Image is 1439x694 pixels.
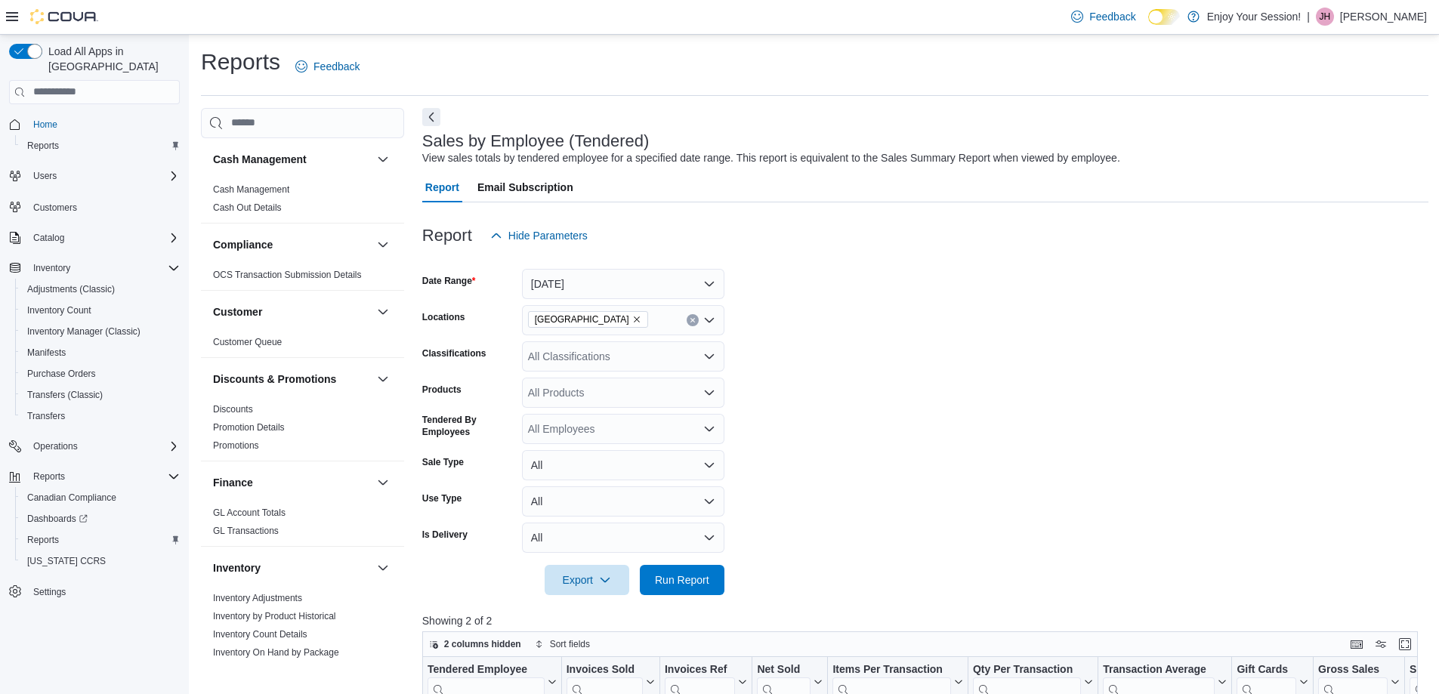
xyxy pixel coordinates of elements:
[1348,635,1366,653] button: Keyboard shortcuts
[213,628,307,640] span: Inventory Count Details
[213,372,371,387] button: Discounts & Promotions
[422,150,1120,166] div: View sales totals by tendered employee for a specified date range. This report is equivalent to t...
[522,450,724,480] button: All
[21,365,102,383] a: Purchase Orders
[27,197,180,216] span: Customers
[15,342,186,363] button: Manifests
[3,113,186,135] button: Home
[3,196,186,217] button: Customers
[1237,663,1296,677] div: Gift Cards
[213,525,279,537] span: GL Transactions
[21,510,180,528] span: Dashboards
[213,152,307,167] h3: Cash Management
[27,229,70,247] button: Catalog
[21,531,180,549] span: Reports
[213,202,282,214] span: Cash Out Details
[213,269,362,281] span: OCS Transaction Submission Details
[422,227,472,245] h3: Report
[27,259,180,277] span: Inventory
[567,663,643,677] div: Invoices Sold
[15,321,186,342] button: Inventory Manager (Classic)
[33,119,57,131] span: Home
[213,646,339,659] span: Inventory On Hand by Package
[213,507,286,518] a: GL Account Totals
[33,262,70,274] span: Inventory
[1320,8,1331,26] span: JH
[423,635,527,653] button: 2 columns hidden
[3,227,186,248] button: Catalog
[213,611,336,622] a: Inventory by Product Historical
[201,47,280,77] h1: Reports
[213,336,282,348] span: Customer Queue
[973,663,1081,677] div: Qty Per Transaction
[213,526,279,536] a: GL Transactions
[21,531,65,549] a: Reports
[1207,8,1302,26] p: Enjoy Your Session!
[655,572,709,588] span: Run Report
[213,270,362,280] a: OCS Transaction Submission Details
[33,170,57,182] span: Users
[21,301,97,319] a: Inventory Count
[522,269,724,299] button: [DATE]
[522,486,724,517] button: All
[21,365,180,383] span: Purchase Orders
[213,440,259,451] a: Promotions
[213,237,273,252] h3: Compliance
[425,172,459,202] span: Report
[1307,8,1310,26] p: |
[3,581,186,603] button: Settings
[33,586,66,598] span: Settings
[703,314,715,326] button: Open list of options
[213,184,289,196] span: Cash Management
[27,582,180,601] span: Settings
[665,663,735,677] div: Invoices Ref
[27,437,180,455] span: Operations
[422,347,486,359] label: Classifications
[201,333,404,357] div: Customer
[757,663,811,677] div: Net Sold
[27,325,141,338] span: Inventory Manager (Classic)
[21,552,112,570] a: [US_STATE] CCRS
[27,304,91,316] span: Inventory Count
[703,350,715,362] button: Open list of options
[422,311,465,323] label: Locations
[3,165,186,187] button: Users
[213,560,371,575] button: Inventory
[27,115,180,134] span: Home
[15,300,186,321] button: Inventory Count
[428,663,545,677] div: Tendered Employee
[213,560,261,575] h3: Inventory
[374,559,392,577] button: Inventory
[213,475,253,490] h3: Finance
[21,344,180,362] span: Manifests
[21,510,94,528] a: Dashboards
[422,275,476,287] label: Date Range
[33,202,77,214] span: Customers
[1148,25,1149,26] span: Dark Mode
[27,229,180,247] span: Catalog
[27,347,66,359] span: Manifests
[545,565,629,595] button: Export
[3,258,186,279] button: Inventory
[213,404,253,415] a: Discounts
[213,629,307,640] a: Inventory Count Details
[422,456,464,468] label: Sale Type
[27,534,59,546] span: Reports
[477,172,573,202] span: Email Subscription
[374,370,392,388] button: Discounts & Promotions
[201,400,404,461] div: Discounts & Promotions
[213,372,336,387] h3: Discounts & Promotions
[33,440,78,452] span: Operations
[3,466,186,487] button: Reports
[27,283,115,295] span: Adjustments (Classic)
[422,108,440,126] button: Next
[213,152,371,167] button: Cash Management
[1372,635,1390,653] button: Display options
[27,389,103,401] span: Transfers (Classic)
[550,638,590,650] span: Sort fields
[27,167,180,185] span: Users
[508,228,588,243] span: Hide Parameters
[832,663,951,677] div: Items Per Transaction
[27,492,116,504] span: Canadian Compliance
[213,202,282,213] a: Cash Out Details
